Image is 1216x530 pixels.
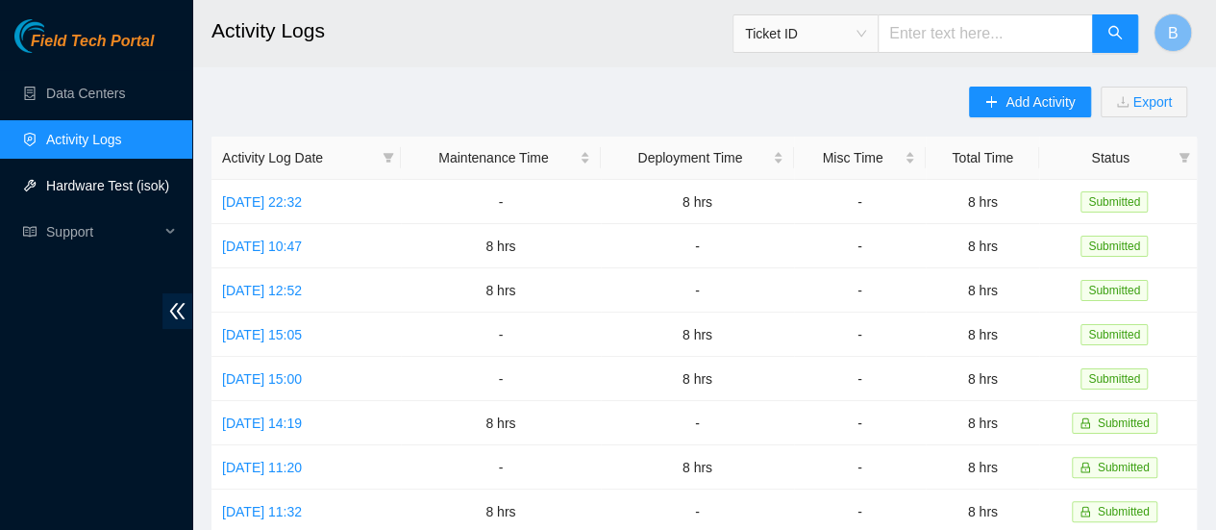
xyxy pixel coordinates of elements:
[745,19,866,48] span: Ticket ID
[601,180,794,224] td: 8 hrs
[1175,143,1194,172] span: filter
[601,401,794,445] td: -
[926,401,1039,445] td: 8 hrs
[401,357,601,401] td: -
[1050,147,1171,168] span: Status
[794,224,927,268] td: -
[601,313,794,357] td: 8 hrs
[1098,505,1150,518] span: Submitted
[379,143,398,172] span: filter
[1080,506,1091,517] span: lock
[383,152,394,164] span: filter
[1154,13,1192,52] button: B
[14,35,154,60] a: Akamai TechnologiesField Tech Portal
[601,224,794,268] td: -
[222,416,302,431] a: [DATE] 14:19
[222,327,302,342] a: [DATE] 15:05
[794,445,927,490] td: -
[1080,462,1091,473] span: lock
[794,313,927,357] td: -
[926,224,1039,268] td: 8 hrs
[1005,91,1075,113] span: Add Activity
[222,147,375,168] span: Activity Log Date
[1080,191,1148,213] span: Submitted
[222,504,302,519] a: [DATE] 11:32
[1107,25,1123,43] span: search
[46,213,160,251] span: Support
[794,357,927,401] td: -
[1168,21,1179,45] span: B
[401,401,601,445] td: 8 hrs
[926,180,1039,224] td: 8 hrs
[401,313,601,357] td: -
[601,445,794,490] td: 8 hrs
[926,357,1039,401] td: 8 hrs
[601,268,794,313] td: -
[878,14,1093,53] input: Enter text here...
[162,293,192,329] span: double-left
[1098,461,1150,474] span: Submitted
[46,86,125,101] a: Data Centers
[1101,87,1187,117] button: downloadExport
[222,194,302,210] a: [DATE] 22:32
[31,33,154,51] span: Field Tech Portal
[222,239,302,254] a: [DATE] 10:47
[1080,417,1091,429] span: lock
[1080,368,1148,390] span: Submitted
[401,268,601,313] td: 8 hrs
[222,283,302,298] a: [DATE] 12:52
[14,19,97,53] img: Akamai Technologies
[984,95,998,111] span: plus
[222,460,302,475] a: [DATE] 11:20
[23,225,37,239] span: read
[1179,152,1190,164] span: filter
[222,371,302,387] a: [DATE] 15:00
[401,224,601,268] td: 8 hrs
[601,357,794,401] td: 8 hrs
[794,268,927,313] td: -
[46,178,169,193] a: Hardware Test (isok)
[46,132,122,147] a: Activity Logs
[794,401,927,445] td: -
[926,313,1039,357] td: 8 hrs
[1080,324,1148,345] span: Submitted
[926,268,1039,313] td: 8 hrs
[1080,280,1148,301] span: Submitted
[969,87,1090,117] button: plusAdd Activity
[401,180,601,224] td: -
[401,445,601,490] td: -
[1080,236,1148,257] span: Submitted
[1092,14,1138,53] button: search
[926,137,1039,180] th: Total Time
[1098,416,1150,430] span: Submitted
[794,180,927,224] td: -
[926,445,1039,490] td: 8 hrs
